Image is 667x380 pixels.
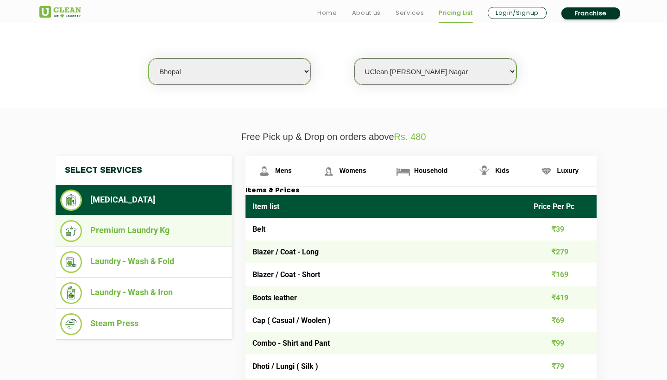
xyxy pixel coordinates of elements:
li: Laundry - Wash & Fold [60,251,227,273]
span: Rs. 480 [394,132,426,142]
img: Luxury [538,163,554,179]
td: ₹279 [527,241,597,263]
td: ₹99 [527,332,597,355]
img: Womens [321,163,337,179]
img: Kids [476,163,492,179]
img: Laundry - Wash & Fold [60,251,82,273]
td: Dhoti / Lungi ( Silk ) [245,355,527,377]
a: Login/Signup [488,7,547,19]
li: Laundry - Wash & Iron [60,282,227,304]
span: Kids [495,167,509,174]
span: Womens [340,167,366,174]
li: Steam Press [60,313,227,335]
td: Belt [245,218,527,241]
span: Mens [275,167,292,174]
th: Item list [245,195,527,218]
img: Mens [256,163,272,179]
td: ₹419 [527,286,597,309]
th: Price Per Pc [527,195,597,218]
li: Premium Laundry Kg [60,220,227,242]
a: Home [317,7,337,19]
a: Franchise [561,7,620,19]
td: Boots leather [245,286,527,309]
td: ₹79 [527,355,597,377]
td: Blazer / Coat - Short [245,263,527,286]
h3: Items & Prices [245,187,597,195]
td: ₹69 [527,309,597,332]
img: Premium Laundry Kg [60,220,82,242]
img: Laundry - Wash & Iron [60,282,82,304]
a: Pricing List [439,7,473,19]
img: Steam Press [60,313,82,335]
img: Dry Cleaning [60,190,82,211]
td: ₹169 [527,263,597,286]
li: [MEDICAL_DATA] [60,190,227,211]
td: Combo - Shirt and Pant [245,332,527,355]
img: UClean Laundry and Dry Cleaning [39,6,81,18]
h4: Select Services [56,156,232,185]
span: Household [414,167,447,174]
img: Household [395,163,411,179]
span: Luxury [557,167,579,174]
td: ₹39 [527,218,597,241]
td: Cap ( Casual / Woolen ) [245,309,527,332]
p: Free Pick up & Drop on orders above [39,132,628,142]
a: About us [352,7,381,19]
a: Services [396,7,424,19]
td: Blazer / Coat - Long [245,241,527,263]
